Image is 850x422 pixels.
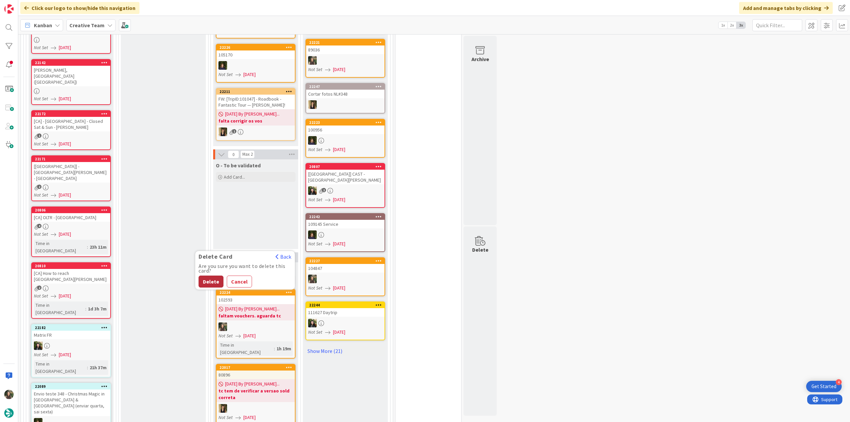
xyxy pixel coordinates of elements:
div: 22142[PERSON_NAME], [GEOGRAPHIC_DATA] ([GEOGRAPHIC_DATA]) [32,60,110,86]
div: 22226 [216,44,295,50]
div: [[GEOGRAPHIC_DATA]] - [GEOGRAPHIC_DATA][PERSON_NAME] - [GEOGRAPHIC_DATA] [32,162,110,183]
div: 1h 19m [275,345,293,352]
span: O - To be validated [216,162,261,169]
div: MC [306,136,384,145]
span: [DATE] [333,146,345,153]
div: 22221 [309,40,384,45]
div: 22211 [219,89,295,94]
div: 22171 [35,157,110,161]
div: 105170 [216,50,295,59]
span: 0 [228,150,239,158]
div: 89036 [306,45,384,54]
div: Delete [472,246,488,254]
div: 20810 [35,264,110,268]
div: 102593 [216,295,295,304]
div: 22172 [32,111,110,117]
img: MC [308,230,317,239]
span: [DATE] [333,329,345,336]
a: 22247Cortar fotos NL#348SP [305,83,385,114]
a: 22227104847IGNot Set[DATE] [305,257,385,296]
img: IG [4,390,14,399]
img: IG [308,275,317,283]
div: 111627 Daytrip [306,308,384,317]
div: Time in [GEOGRAPHIC_DATA] [34,360,87,375]
div: Time in [GEOGRAPHIC_DATA] [34,240,87,254]
div: 22171 [32,156,110,162]
div: 22142 [35,60,110,65]
a: 22142[PERSON_NAME], [GEOGRAPHIC_DATA] ([GEOGRAPHIC_DATA])Not Set[DATE] [31,59,111,105]
div: 20806 [35,208,110,212]
div: BC [32,341,110,350]
div: Open Get Started checklist, remaining modules: 4 [806,381,842,392]
span: [DATE] [243,332,256,339]
span: [DATE] By [PERSON_NAME]... [225,380,280,387]
img: BC [308,319,317,327]
span: [DATE] [243,71,256,78]
a: 20806[CA] OLTR - [GEOGRAPHIC_DATA]Not Set[DATE]Time in [GEOGRAPHIC_DATA]:23h 11m [31,207,111,257]
div: [[GEOGRAPHIC_DATA]] CAST - [GEOGRAPHIC_DATA][PERSON_NAME] [306,170,384,184]
div: 22244 [306,302,384,308]
div: 22211FW: [TripID:101047] - Roadbook - Fantastic Tour — [PERSON_NAME]! [216,89,295,109]
div: SP [216,127,295,136]
div: IG [216,322,295,331]
span: 1 [232,129,236,133]
i: Not Set [308,66,322,72]
div: 22171[[GEOGRAPHIC_DATA]] - [GEOGRAPHIC_DATA][PERSON_NAME] - [GEOGRAPHIC_DATA] [32,156,110,183]
i: Not Set [34,141,48,147]
img: BC [34,341,42,350]
div: 4 [836,379,842,385]
div: SP [306,100,384,109]
button: Cancel [227,276,252,288]
span: [DATE] [333,285,345,292]
div: BC [306,319,384,327]
div: 80896 [216,371,295,379]
div: 22172 [35,112,110,116]
div: Cortar fotos NL#348 [306,90,384,98]
div: 22221 [306,40,384,45]
div: 22223 [309,120,384,125]
img: MC [308,136,317,145]
i: Not Set [34,293,48,299]
i: Not Set [34,231,48,237]
span: [DATE] [59,293,71,299]
span: : [274,345,275,352]
span: [DATE] [59,192,71,199]
img: SP [218,404,227,413]
i: Not Set [308,146,322,152]
div: 20807 [309,164,384,169]
div: 22224Delete CardBackAre you sure you want to delete this card?DeleteCancel102593 [216,290,295,304]
i: Not Set [218,71,233,77]
b: falta corrigir os vos [218,118,293,124]
div: 22089Envio teste 348 - Christmas Magic in [GEOGRAPHIC_DATA] & [GEOGRAPHIC_DATA] (enviar quarta, s... [32,383,110,416]
span: : [87,364,88,371]
div: 2201780896 [216,365,295,379]
div: 22089 [35,384,110,389]
div: 22247 [309,84,384,89]
div: 20810 [32,263,110,269]
a: 20810[CA] How to reach [GEOGRAPHIC_DATA][PERSON_NAME]Not Set[DATE]Time in [GEOGRAPHIC_DATA]:1d 3h 7m [31,262,111,319]
div: 2222189036 [306,40,384,54]
div: 22017 [216,365,295,371]
div: 22242 [309,214,384,219]
span: [DATE] [333,66,345,73]
span: [DATE] [333,196,345,203]
div: [CA] - [GEOGRAPHIC_DATA] - Closed Sat & Sun - [PERSON_NAME] [32,117,110,131]
i: Not Set [308,197,322,203]
span: [DATE] By [PERSON_NAME]... [225,111,280,118]
div: Matrix FR [32,331,110,339]
div: IG [306,56,384,65]
div: SP [216,404,295,413]
a: 22172[CA] - [GEOGRAPHIC_DATA] - Closed Sat & Sun - [PERSON_NAME]Not Set[DATE] [31,110,111,150]
div: [PERSON_NAME], [GEOGRAPHIC_DATA] ([GEOGRAPHIC_DATA]) [32,66,110,86]
div: [CA] OLTR - [GEOGRAPHIC_DATA] [32,213,110,222]
div: 22226105170 [216,44,295,59]
img: Visit kanbanzone.com [4,4,14,14]
div: 22247 [306,84,384,90]
div: 20807[[GEOGRAPHIC_DATA]] CAST - [GEOGRAPHIC_DATA][PERSON_NAME] [306,164,384,184]
div: 22017 [219,365,295,370]
div: 20806 [32,207,110,213]
span: Delete Card [195,253,236,260]
img: MC [218,61,227,70]
div: Max 2 [242,153,253,156]
i: Not Set [308,285,322,291]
